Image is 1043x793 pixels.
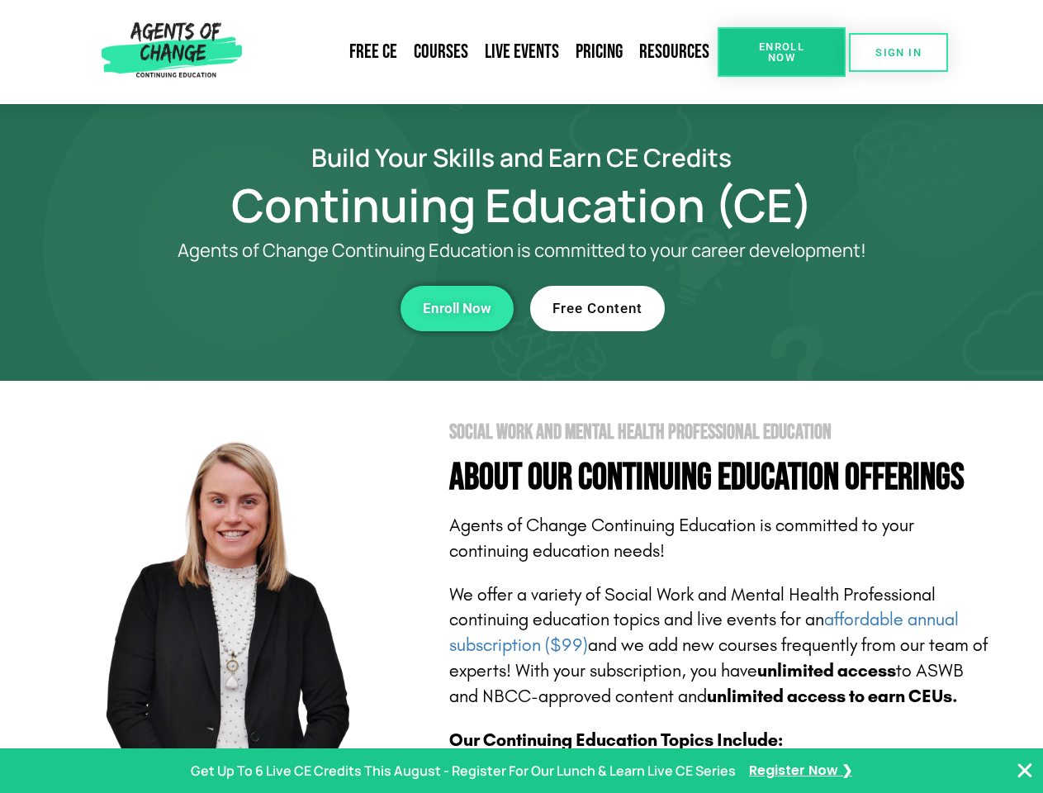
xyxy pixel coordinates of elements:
[51,186,993,224] h1: Continuing Education (CE)
[718,27,846,77] a: Enroll Now
[191,759,736,783] p: Get Up To 6 Live CE Credits This August - Register For Our Lunch & Learn Live CE Series
[744,41,819,63] span: Enroll Now
[249,33,718,71] nav: Menu
[449,459,993,496] h4: About Our Continuing Education Offerings
[449,729,783,751] b: Our Continuing Education Topics Include:
[567,33,631,71] a: Pricing
[401,286,514,331] a: Enroll Now
[423,302,491,316] span: Enroll Now
[449,422,993,443] h2: Social Work and Mental Health Professional Education
[530,286,665,331] a: Free Content
[51,145,993,169] h2: Build Your Skills and Earn CE Credits
[875,47,922,58] span: SIGN IN
[1015,761,1035,781] button: Close Banner
[476,33,567,71] a: Live Events
[552,302,642,316] span: Free Content
[749,759,852,783] a: Register Now ❯
[117,240,927,261] p: Agents of Change Continuing Education is committed to your career development!
[849,33,948,72] a: SIGN IN
[449,582,993,710] p: We offer a variety of Social Work and Mental Health Professional continuing education topics and ...
[757,660,896,681] b: unlimited access
[341,33,405,71] a: Free CE
[707,686,958,707] b: unlimited access to earn CEUs.
[449,515,914,562] span: Agents of Change Continuing Education is committed to your continuing education needs!
[405,33,476,71] a: Courses
[631,33,718,71] a: Resources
